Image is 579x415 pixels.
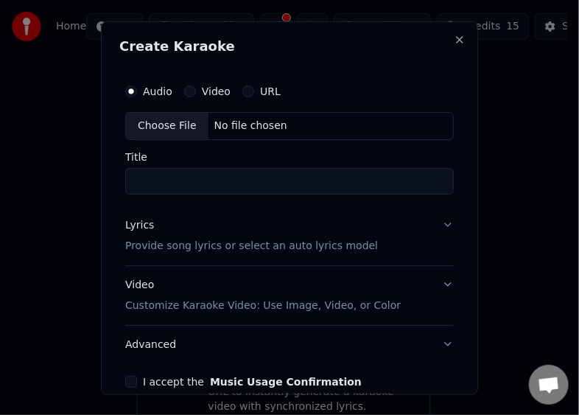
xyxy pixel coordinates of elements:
[143,86,172,96] label: Audio
[208,118,293,133] div: No file chosen
[202,86,231,96] label: Video
[125,265,454,324] button: VideoCustomize Karaoke Video: Use Image, Video, or Color
[125,298,401,313] p: Customize Karaoke Video: Use Image, Video, or Color
[125,217,154,232] div: Lyrics
[119,39,460,52] h2: Create Karaoke
[210,376,362,386] button: I accept the
[125,325,454,363] button: Advanced
[126,112,208,139] div: Choose File
[143,376,362,386] label: I accept the
[125,277,401,313] div: Video
[125,151,454,161] label: Title
[125,238,378,253] p: Provide song lyrics or select an auto lyrics model
[260,86,281,96] label: URL
[125,206,454,265] button: LyricsProvide song lyrics or select an auto lyrics model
